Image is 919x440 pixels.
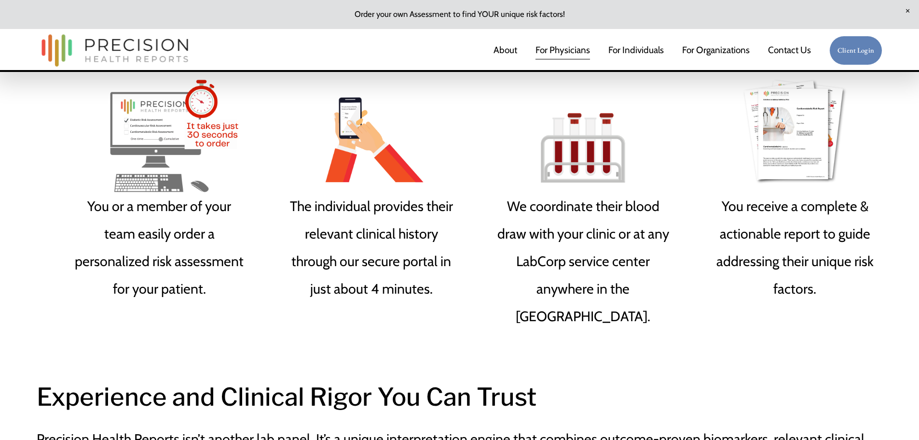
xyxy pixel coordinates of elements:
[682,41,750,61] a: folder dropdown
[37,378,670,416] h2: Experience and Clinical Rigor You Can Trust
[829,36,882,66] a: Client Login
[608,41,664,61] a: For Individuals
[72,192,247,303] p: You or a member of your team easily order a personalized risk assessment for your patient.
[496,192,671,330] p: We coordinate their blood draw with your clinic or at any LabCorp service center anywhere in the ...
[37,30,193,71] img: Precision Health Reports
[284,192,459,303] p: The individual provides their relevant clinical history through our secure portal in just about 4...
[708,192,882,303] p: You receive a complete & actionable report to guide addressing their unique risk factors.
[745,316,919,440] iframe: Chat Widget
[494,41,517,61] a: About
[682,41,750,59] span: For Organizations
[768,41,811,61] a: Contact Us
[535,41,590,61] a: For Physicians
